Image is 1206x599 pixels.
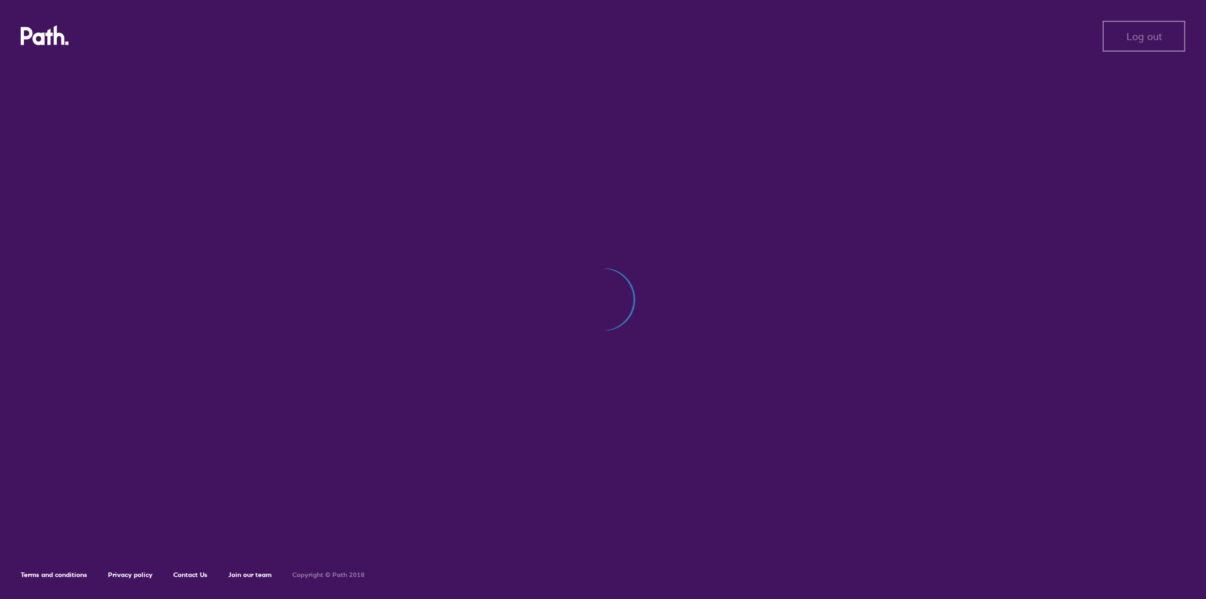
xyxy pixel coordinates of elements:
[108,571,153,579] a: Privacy policy
[1126,30,1162,42] span: Log out
[1103,21,1185,52] button: Log out
[173,571,208,579] a: Contact Us
[292,571,365,579] h6: Copyright © Path 2018
[21,571,87,579] a: Terms and conditions
[228,571,272,579] a: Join our team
